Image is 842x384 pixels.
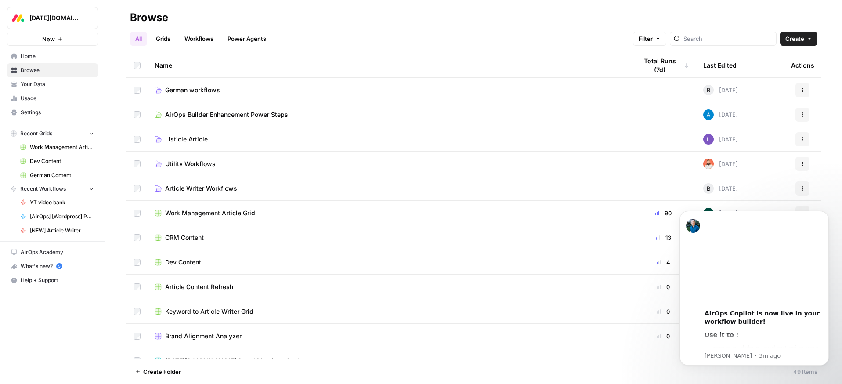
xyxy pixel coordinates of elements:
[7,105,98,120] a: Settings
[165,184,237,193] span: Article Writer Workflows
[30,199,94,206] span: YT video bank
[666,198,842,380] iframe: Intercom notifications message
[165,86,220,94] span: German workflows
[165,307,253,316] span: Keyword to Article Writer Grid
[155,233,623,242] a: CRM Content
[30,213,94,221] span: [AirOps] [Wordpress] Publish Cornerstone Post
[683,34,773,43] input: Search
[165,233,204,242] span: CRM Content
[7,77,98,91] a: Your Data
[155,110,623,119] a: AirOps Builder Enhancement Power Steps
[16,168,98,182] a: German Content
[633,32,666,46] button: Filter
[703,159,714,169] img: ui9db3zf480wl5f9in06l3n7q51r
[637,209,689,217] div: 90
[42,35,55,43] span: New
[179,32,219,46] a: Workflows
[56,263,62,269] a: 5
[7,7,98,29] button: Workspace: Monday.com
[703,85,738,95] div: [DATE]
[30,143,94,151] span: Work Management Article Grid
[639,34,653,43] span: Filter
[637,53,689,77] div: Total Runs (7d)
[165,332,242,341] span: Brand Alignment Analyzer
[155,307,623,316] a: Keyword to Article Writer Grid
[703,183,738,194] div: [DATE]
[58,264,60,268] text: 5
[155,283,623,291] a: Article Content Refresh
[7,49,98,63] a: Home
[7,63,98,77] a: Browse
[637,283,689,291] div: 0
[637,332,689,341] div: 0
[703,109,738,120] div: [DATE]
[21,94,94,102] span: Usage
[155,258,623,267] a: Dev Content
[21,109,94,116] span: Settings
[29,14,83,22] span: [DATE][DOMAIN_NAME]
[21,80,94,88] span: Your Data
[222,32,271,46] a: Power Agents
[703,159,738,169] div: [DATE]
[7,273,98,287] button: Help + Support
[130,32,147,46] a: All
[637,258,689,267] div: 4
[165,356,312,365] span: [DATE][DOMAIN_NAME] Brand Mentions Analyzer
[7,245,98,259] a: AirOps Academy
[155,86,623,94] a: German workflows
[151,32,176,46] a: Grids
[165,283,233,291] span: Article Content Refresh
[21,52,94,60] span: Home
[165,135,208,144] span: Listicle Article
[7,33,98,46] button: New
[7,91,98,105] a: Usage
[130,11,168,25] div: Browse
[16,140,98,154] a: Work Management Article Grid
[637,233,689,242] div: 13
[10,10,26,26] img: Monday.com Logo
[707,86,711,94] span: B
[155,184,623,193] a: Article Writer Workflows
[130,365,186,379] button: Create Folder
[7,259,98,273] button: What's new? 5
[30,157,94,165] span: Dev Content
[21,248,94,256] span: AirOps Academy
[703,134,714,145] img: rn7sh892ioif0lo51687sih9ndqw
[16,210,98,224] a: [AirOps] [Wordpress] Publish Cornerstone Post
[30,227,94,235] span: [NEW] Article Writer
[637,307,689,316] div: 0
[637,356,689,365] div: 0
[165,159,216,168] span: Utility Workflows
[155,53,623,77] div: Name
[16,154,98,168] a: Dev Content
[703,53,737,77] div: Last Edited
[155,209,623,217] a: Work Management Article Grid
[791,53,814,77] div: Actions
[143,367,181,376] span: Create Folder
[703,109,714,120] img: o3cqybgnmipr355j8nz4zpq1mc6x
[165,110,288,119] span: AirOps Builder Enhancement Power Steps
[155,332,623,341] a: Brand Alignment Analyzer
[155,356,623,365] a: [DATE][DOMAIN_NAME] Brand Mentions Analyzer
[21,66,94,74] span: Browse
[165,209,255,217] span: Work Management Article Grid
[780,32,817,46] button: Create
[155,159,623,168] a: Utility Workflows
[7,182,98,196] button: Recent Workflows
[30,171,94,179] span: German Content
[165,258,201,267] span: Dev Content
[785,34,804,43] span: Create
[703,134,738,145] div: [DATE]
[21,276,94,284] span: Help + Support
[20,130,52,138] span: Recent Grids
[155,135,623,144] a: Listicle Article
[707,184,711,193] span: B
